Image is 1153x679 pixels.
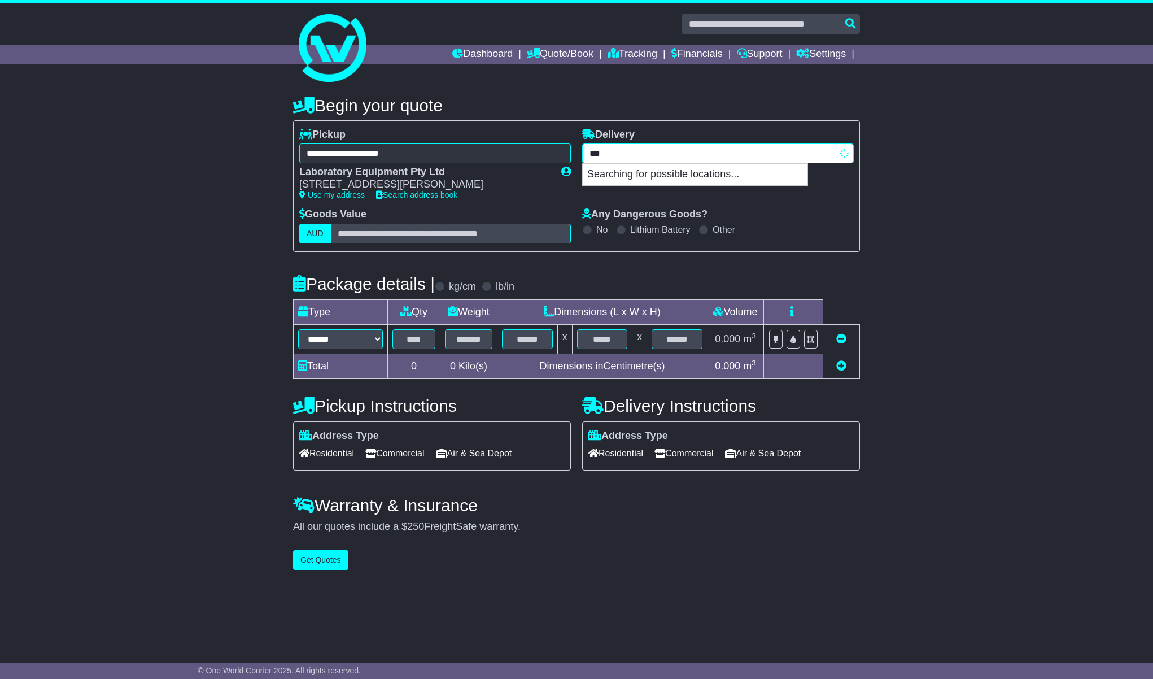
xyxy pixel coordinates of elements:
td: Weight [440,299,497,324]
span: 0.000 [715,333,740,345]
td: Qty [388,299,440,324]
sup: 3 [752,359,756,367]
span: © One World Courier 2025. All rights reserved. [198,666,361,675]
label: Other [713,224,735,235]
a: Dashboard [452,45,513,64]
td: x [632,324,647,354]
label: kg/cm [449,281,476,293]
span: 250 [407,521,424,532]
label: Pickup [299,129,346,141]
td: 0 [388,354,440,378]
span: Air & Sea Depot [725,445,801,462]
label: Address Type [588,430,668,442]
typeahead: Please provide city [582,143,854,163]
label: Delivery [582,129,635,141]
a: Quote/Book [527,45,593,64]
span: Residential [299,445,354,462]
label: lb/in [496,281,514,293]
td: x [557,324,572,354]
h4: Delivery Instructions [582,397,860,415]
a: Search address book [376,190,457,199]
p: Searching for possible locations... [583,164,807,185]
a: Add new item [836,360,846,372]
button: Get Quotes [293,550,348,570]
span: 0.000 [715,360,740,372]
div: All our quotes include a $ FreightSafe warranty. [293,521,860,533]
h4: Pickup Instructions [293,397,571,415]
td: Volume [707,299,763,324]
a: Remove this item [836,333,846,345]
label: Lithium Battery [630,224,691,235]
span: m [743,333,756,345]
span: 0 [450,360,456,372]
span: m [743,360,756,372]
sup: 3 [752,332,756,340]
label: Goods Value [299,208,366,221]
span: Commercial [654,445,713,462]
a: Financials [671,45,723,64]
div: Laboratory Equipment Pty Ltd [299,166,550,179]
span: Air & Sea Depot [436,445,512,462]
h4: Warranty & Insurance [293,496,860,515]
label: No [596,224,608,235]
td: Type [294,299,388,324]
a: Use my address [299,190,365,199]
td: Total [294,354,388,378]
label: AUD [299,224,331,243]
a: Settings [796,45,846,64]
div: [STREET_ADDRESS][PERSON_NAME] [299,179,550,191]
span: Commercial [365,445,424,462]
label: Any Dangerous Goods? [582,208,707,221]
a: Support [737,45,783,64]
h4: Package details | [293,275,435,293]
a: Tracking [608,45,657,64]
h4: Begin your quote [293,96,860,115]
label: Address Type [299,430,379,442]
td: Dimensions (L x W x H) [497,299,707,324]
span: Residential [588,445,643,462]
td: Kilo(s) [440,354,497,378]
td: Dimensions in Centimetre(s) [497,354,707,378]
